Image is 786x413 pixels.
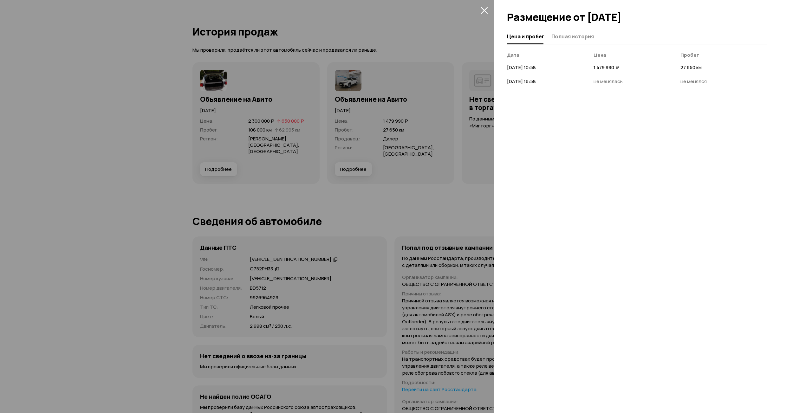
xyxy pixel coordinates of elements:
span: Полная история [551,33,594,40]
span: Дата [507,52,519,58]
span: Пробег [680,52,699,58]
span: Цена [594,52,606,58]
span: не менялась [594,78,623,85]
span: 27 650 км [680,64,702,71]
span: Цена и пробег [507,33,544,40]
span: 1 479 990 ₽ [594,64,620,71]
span: не менялся [680,78,707,85]
button: закрыть [479,5,489,15]
span: [DATE] 10:58 [507,64,536,71]
span: [DATE] 16:58 [507,78,536,85]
